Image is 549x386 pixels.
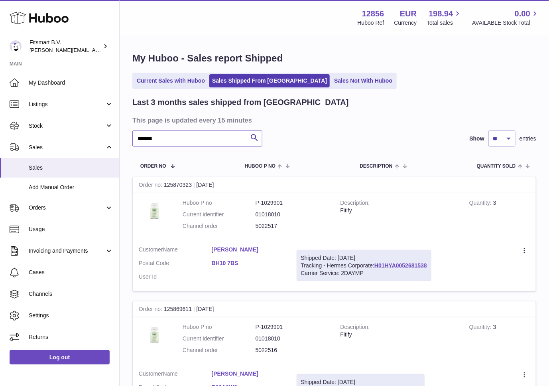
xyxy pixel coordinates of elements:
[331,74,395,87] a: Sales Not With Huboo
[29,247,105,255] span: Invoicing and Payments
[470,135,484,143] label: Show
[256,211,329,218] dd: 01018010
[29,79,113,87] span: My Dashboard
[340,207,458,214] div: Fitify
[10,350,110,364] a: Log out
[132,52,536,65] h1: My Huboo - Sales report Shipped
[358,19,384,27] div: Huboo Ref
[29,122,105,130] span: Stock
[29,164,113,172] span: Sales
[297,250,431,281] div: Tracking - Hermes Corporate:
[29,290,113,298] span: Channels
[133,177,536,193] div: 125870323 | [DATE]
[139,246,212,255] dt: Name
[429,8,453,19] span: 198.94
[139,199,171,222] img: 128561739542540.png
[30,39,101,54] div: Fitsmart B.V.
[29,184,113,191] span: Add Manual Order
[29,333,113,341] span: Returns
[133,301,536,317] div: 125869611 | [DATE]
[209,74,330,87] a: Sales Shipped From [GEOGRAPHIC_DATA]
[29,101,105,108] span: Listings
[469,324,493,332] strong: Quantity
[212,246,285,253] a: [PERSON_NAME]
[340,200,370,208] strong: Description
[360,164,392,169] span: Description
[427,8,462,27] a: 198.94 Total sales
[10,40,22,52] img: jonathan@leaderoo.com
[245,164,275,169] span: Huboo P no
[472,19,539,27] span: AVAILABLE Stock Total
[362,8,384,19] strong: 12856
[301,269,427,277] div: Carrier Service: 2DAYMP
[183,335,256,342] dt: Current identifier
[515,8,530,19] span: 0.00
[139,370,163,377] span: Customer
[469,200,493,208] strong: Quantity
[139,370,212,380] dt: Name
[519,135,536,143] span: entries
[30,47,160,53] span: [PERSON_NAME][EMAIL_ADDRESS][DOMAIN_NAME]
[140,164,166,169] span: Order No
[29,144,105,151] span: Sales
[400,8,417,19] strong: EUR
[183,323,256,331] dt: Huboo P no
[256,199,329,207] dd: P-1029901
[134,74,208,87] a: Current Sales with Huboo
[212,259,285,267] a: BH10 7BS
[29,226,113,233] span: Usage
[139,273,212,281] dt: User Id
[29,204,105,212] span: Orders
[394,19,417,27] div: Currency
[183,211,256,218] dt: Current identifier
[256,346,329,354] dd: 5022516
[139,182,164,190] strong: Order no
[29,269,113,276] span: Cases
[139,246,163,253] span: Customer
[29,312,113,319] span: Settings
[374,262,427,269] a: H01HYA0052681538
[183,199,256,207] dt: Huboo P no
[132,116,534,125] h3: This page is updated every 15 minutes
[256,335,329,342] dd: 01018010
[212,370,285,378] a: [PERSON_NAME]
[183,222,256,230] dt: Channel order
[301,254,427,262] div: Shipped Date: [DATE]
[477,164,516,169] span: Quantity Sold
[340,331,458,338] div: Fitify
[132,97,349,108] h2: Last 3 months sales shipped from [GEOGRAPHIC_DATA]
[139,259,212,269] dt: Postal Code
[463,317,536,364] td: 3
[256,323,329,331] dd: P-1029901
[183,346,256,354] dt: Channel order
[256,222,329,230] dd: 5022517
[463,193,536,240] td: 3
[340,324,370,332] strong: Description
[472,8,539,27] a: 0.00 AVAILABLE Stock Total
[301,378,420,386] div: Shipped Date: [DATE]
[139,323,171,346] img: 128561739542540.png
[139,306,164,314] strong: Order no
[427,19,462,27] span: Total sales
